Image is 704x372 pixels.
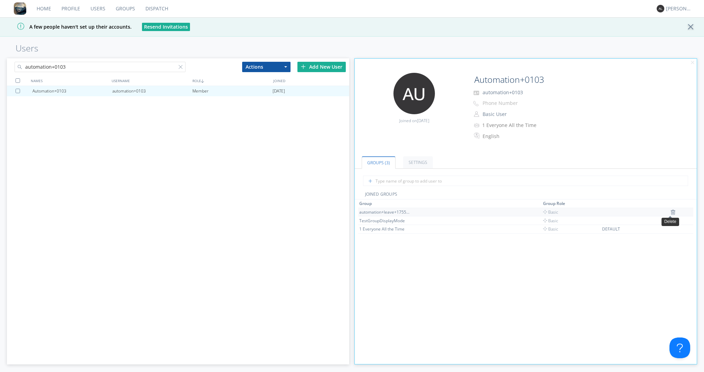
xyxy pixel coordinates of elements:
[359,209,411,215] div: automation+leave+1755551410.3062298
[273,86,285,96] span: [DATE]
[542,199,601,208] th: Toggle SortBy
[363,176,688,186] input: Type name of group to add user to
[417,118,429,124] span: [DATE]
[399,118,429,124] span: Joined on
[666,5,692,12] div: [PERSON_NAME]
[543,226,558,232] span: Basic
[7,86,349,96] a: Automation+0103automation+0103Member[DATE]
[359,218,411,224] div: TestGroupDisplayMode
[483,133,540,140] div: English
[664,219,676,224] span: Delete
[543,218,558,224] span: Basic
[403,156,433,168] a: Settings
[362,156,396,169] a: Groups (3)
[474,131,481,140] img: In groups with Translation enabled, this user's messages will be automatically translated to and ...
[5,23,132,30] span: A few people haven't set up their accounts.
[657,5,664,12] img: 373638.png
[358,199,542,208] th: Toggle SortBy
[297,62,346,72] div: Add New User
[29,76,110,86] div: NAMES
[15,62,185,72] input: Search users
[543,209,558,215] span: Basic
[32,86,113,96] div: Automation+0103
[669,337,690,358] iframe: Toggle Customer Support
[142,23,190,31] button: Resend Invitations
[110,76,191,86] div: USERNAME
[393,73,435,114] img: 373638.png
[670,209,675,215] img: icon-trash.svg
[355,191,697,199] div: JOINED GROUPS
[601,199,669,208] th: Toggle SortBy
[192,86,273,96] div: Member
[301,64,306,69] img: plus.svg
[482,122,540,129] div: 1 Everyone All the Time
[191,76,272,86] div: ROLE
[359,226,411,232] div: 1 Everyone All the Time
[474,111,479,117] img: person-outline.svg
[602,226,654,232] div: DEFAULT
[242,62,291,72] button: Actions
[483,89,523,96] span: automation+0103
[473,101,479,106] img: phone-outline.svg
[272,76,352,86] div: JOINED
[480,109,549,119] button: Basic User
[474,120,481,130] img: icon-alert-users-thin-outline.svg
[112,86,192,96] div: automation+0103
[472,73,583,87] input: Name
[690,60,695,65] img: cancel.svg
[14,2,26,15] img: 8ff700cf5bab4eb8a436322861af2272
